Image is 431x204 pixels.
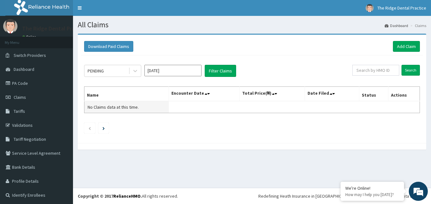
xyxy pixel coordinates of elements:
a: RelianceHMO [113,193,141,199]
a: Next page [103,125,105,131]
img: User Image [3,19,17,33]
input: Search [401,65,420,76]
th: Status [359,87,388,101]
p: How may I help you today? [345,192,399,197]
span: Claims [14,94,26,100]
p: The Ridge Dental Practice [22,26,87,31]
span: Tariff Negotiation [14,136,46,142]
a: Dashboard [385,23,408,28]
a: Online [22,35,37,39]
span: The Ridge Dental Practice [377,5,426,11]
li: Claims [409,23,426,28]
img: User Image [366,4,374,12]
a: Previous page [88,125,91,131]
footer: All rights reserved. [73,188,431,204]
span: Switch Providers [14,52,46,58]
input: Select Month and Year [144,65,202,76]
button: Download Paid Claims [84,41,133,52]
div: We're Online! [345,185,399,191]
th: Actions [388,87,420,101]
span: Dashboard [14,66,34,72]
th: Name [84,87,169,101]
strong: Copyright © 2017 . [78,193,142,199]
div: Redefining Heath Insurance in [GEOGRAPHIC_DATA] using Telemedicine and Data Science! [258,193,426,199]
h1: All Claims [78,21,426,29]
th: Encounter Date [169,87,240,101]
button: Filter Claims [205,65,236,77]
th: Total Price(₦) [239,87,305,101]
span: Tariffs [14,108,25,114]
span: No Claims data at this time. [88,104,139,110]
a: Add Claim [393,41,420,52]
input: Search by HMO ID [352,65,399,76]
th: Date Filed [305,87,359,101]
div: PENDING [88,68,104,74]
